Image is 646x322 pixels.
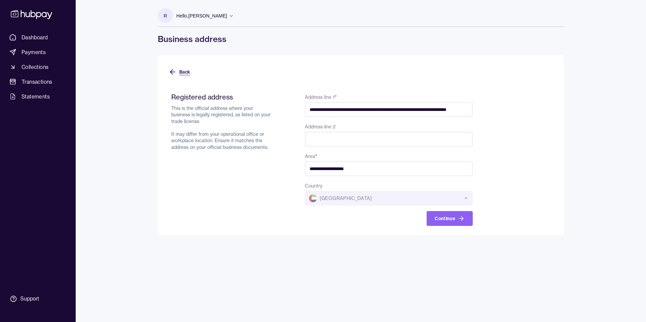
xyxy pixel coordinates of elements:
[158,34,564,44] h1: Business address
[164,12,167,19] p: R
[171,105,273,151] p: This is the official address where your business is legally registered, as listed on your trade l...
[20,295,39,303] div: Support
[305,124,335,130] label: Address line 2
[305,94,337,100] label: Address line 1
[171,93,273,101] h2: Registered address
[305,153,317,159] label: Area
[22,63,48,71] span: Collections
[7,61,69,73] a: Collections
[22,33,48,41] span: Dashboard
[7,76,69,88] a: Transactions
[22,48,46,56] span: Payments
[7,90,69,103] a: Statements
[176,12,227,19] p: Hello, [PERSON_NAME]
[305,183,322,189] label: Country
[7,292,69,306] a: Support
[169,65,190,79] button: Back
[7,46,69,58] a: Payments
[22,78,52,86] span: Transactions
[22,92,50,100] span: Statements
[427,211,473,226] button: Continue
[7,31,69,43] a: Dashboard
